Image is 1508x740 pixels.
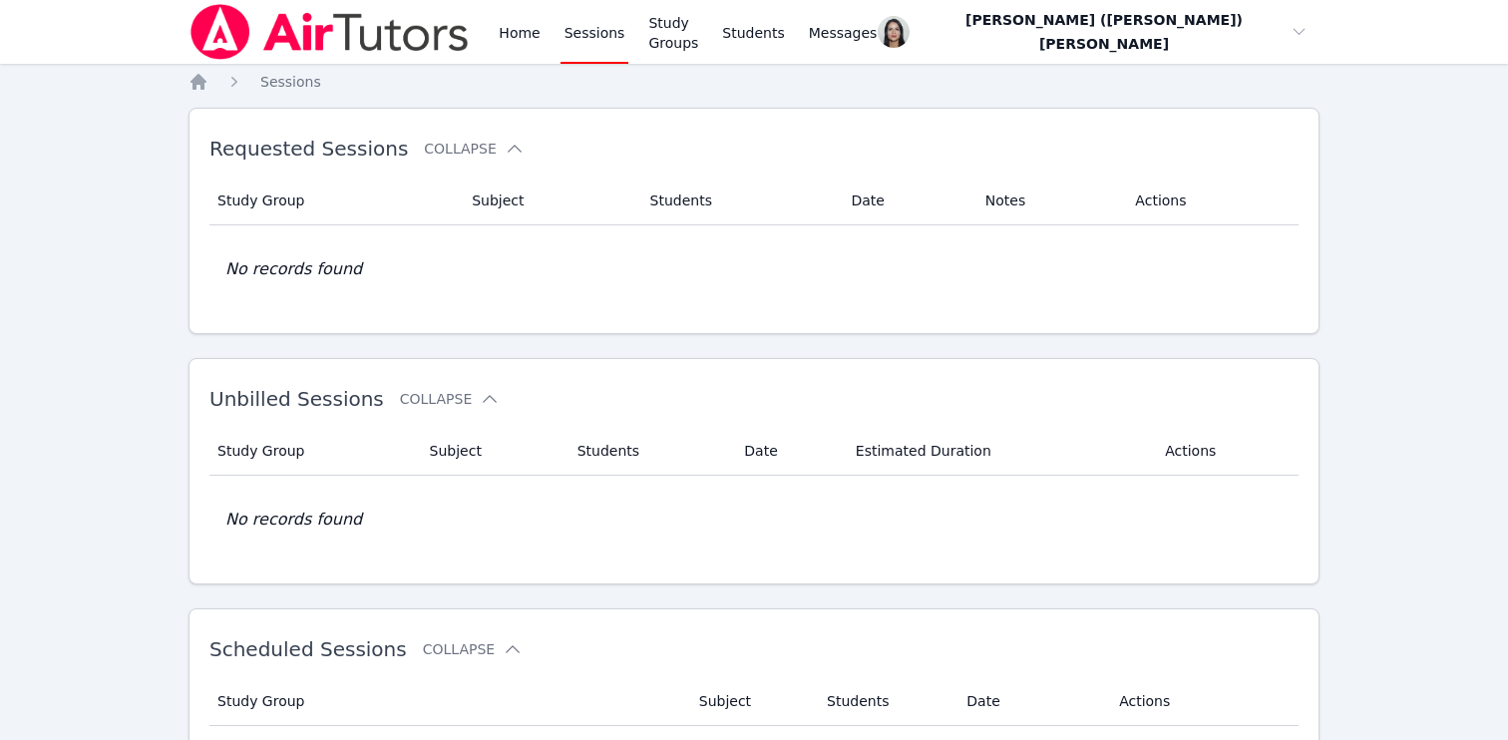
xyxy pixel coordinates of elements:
th: Students [638,177,840,225]
span: Scheduled Sessions [209,637,407,661]
th: Students [565,427,733,476]
th: Study Group [209,677,687,726]
th: Date [954,677,1107,726]
th: Date [732,427,843,476]
th: Actions [1123,177,1299,225]
th: Study Group [209,177,460,225]
th: Estimated Duration [844,427,1153,476]
button: Collapse [423,639,523,659]
th: Notes [973,177,1124,225]
span: Messages [809,23,878,43]
button: Collapse [400,389,500,409]
button: Collapse [424,139,524,159]
th: Subject [687,677,815,726]
span: Requested Sessions [209,137,408,161]
td: No records found [209,476,1299,563]
th: Actions [1107,677,1299,726]
span: Unbilled Sessions [209,387,384,411]
th: Subject [418,427,565,476]
th: Actions [1153,427,1299,476]
nav: Breadcrumb [188,72,1319,92]
th: Students [815,677,954,726]
th: Date [840,177,973,225]
th: Subject [460,177,637,225]
a: Sessions [260,72,321,92]
span: Sessions [260,74,321,90]
td: No records found [209,225,1299,313]
th: Study Group [209,427,418,476]
img: Air Tutors [188,4,471,60]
